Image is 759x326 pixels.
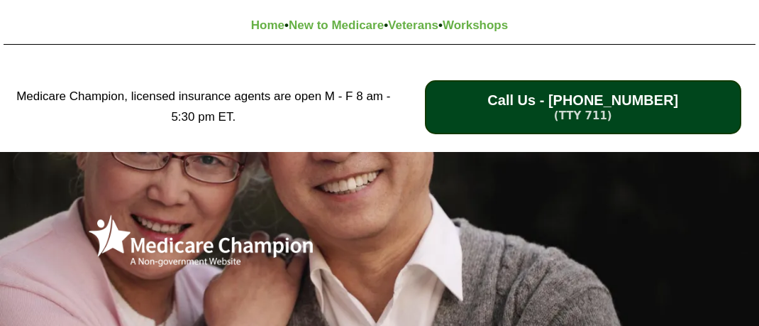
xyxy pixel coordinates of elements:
[284,18,289,32] strong: •
[554,109,612,122] span: (TTY 711)
[289,18,384,32] a: New to Medicare
[425,80,741,134] a: Call Us - 1-833-823-1990 (TTY 711)
[487,92,678,109] span: Call Us - [PHONE_NUMBER]
[438,18,443,32] strong: •
[251,18,284,32] a: Home
[384,18,388,32] strong: •
[4,87,404,128] h2: Medicare Champion, licensed insurance agents are open M - F 8 am - 5:30 pm ET.
[388,18,438,32] a: Veterans
[443,18,508,32] a: Workshops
